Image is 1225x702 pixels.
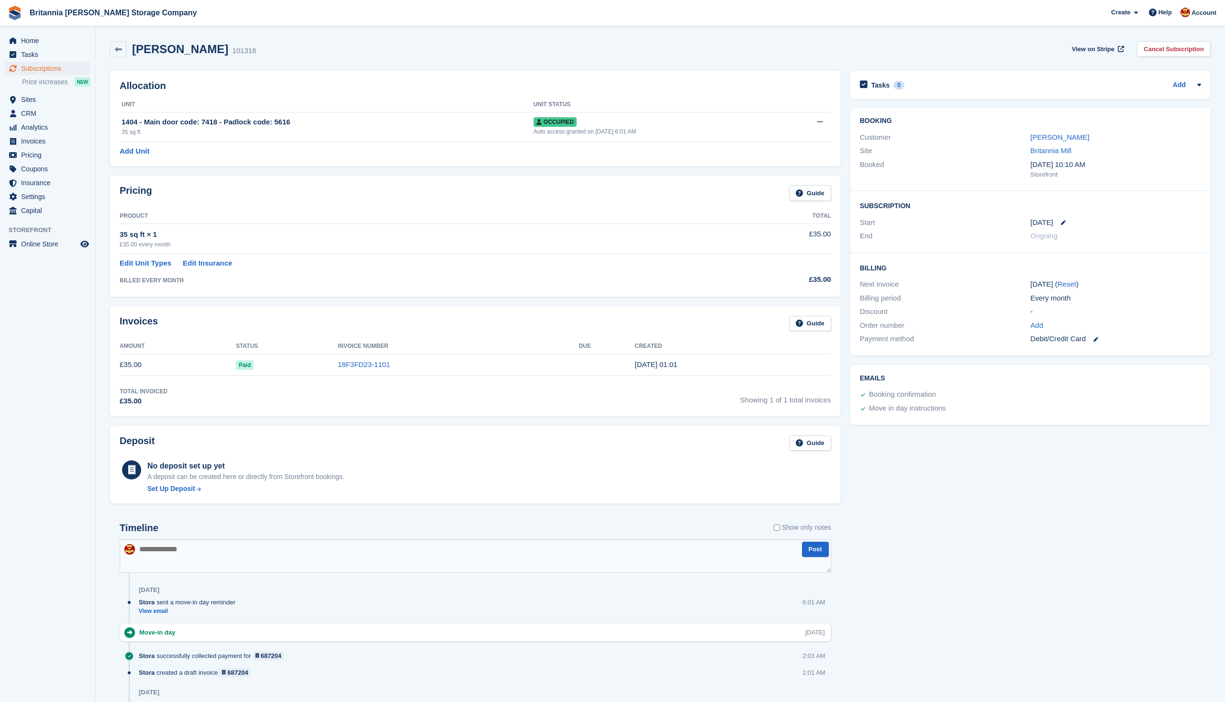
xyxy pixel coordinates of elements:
a: Add Unit [120,146,149,157]
span: Stora [139,651,155,660]
a: Add [1173,80,1186,91]
th: Unit [120,97,534,112]
td: £35.00 [120,354,236,376]
img: Einar Agustsson [124,544,135,555]
span: Showing 1 of 1 total invoices [740,387,831,407]
div: Customer [860,132,1031,143]
div: Billing period [860,293,1031,304]
th: Status [236,339,338,354]
div: NEW [75,77,90,87]
div: 1404 - Main door code: 7418 - Padlock code: 5616 [122,117,534,128]
a: Set Up Deposit [147,484,345,494]
a: Guide [789,435,831,451]
div: [DATE] [805,628,825,637]
td: £35.00 [715,223,831,254]
span: Pricing [21,148,78,162]
div: 1:01 AM [802,668,825,677]
a: Edit Insurance [183,258,232,269]
a: Reset [1058,280,1076,288]
div: Set Up Deposit [147,484,195,494]
span: Price increases [22,78,68,87]
div: 2:03 AM [802,651,825,660]
div: [DATE] ( ) [1030,279,1201,290]
span: Tasks [21,48,78,61]
a: menu [5,190,90,203]
a: menu [5,148,90,162]
div: 35 sq ft × 1 [120,229,715,240]
a: Edit Unit Types [120,258,171,269]
div: Site [860,145,1031,156]
span: Settings [21,190,78,203]
span: Paid [236,360,254,370]
a: menu [5,162,90,176]
a: Add [1030,320,1043,331]
a: menu [5,48,90,61]
span: Help [1158,8,1172,17]
h2: [PERSON_NAME] [132,43,228,56]
a: Britannia [PERSON_NAME] Storage Company [26,5,200,21]
div: 101316 [232,45,256,56]
div: Order number [860,320,1031,331]
div: created a draft invoice [139,668,256,677]
a: [PERSON_NAME] [1030,133,1089,141]
a: menu [5,34,90,47]
div: Debit/Credit Card [1030,334,1201,345]
div: £35.00 [120,396,167,407]
div: BILLED EVERY MONTH [120,276,715,285]
div: Booked [860,159,1031,179]
span: CRM [21,107,78,120]
div: 687204 [261,651,281,660]
span: Online Store [21,237,78,251]
a: Guide [789,185,831,201]
div: - [1030,306,1201,317]
a: menu [5,204,90,217]
span: Subscriptions [21,62,78,75]
div: Total Invoiced [120,387,167,396]
div: End [860,231,1031,242]
a: Britannia Mill [1030,146,1071,155]
div: successfully collected payment for [139,651,289,660]
div: Every month [1030,293,1201,304]
a: Price increases NEW [22,77,90,87]
span: Create [1111,8,1130,17]
th: Total [715,209,831,224]
h2: Billing [860,263,1201,272]
a: menu [5,93,90,106]
span: Insurance [21,176,78,189]
div: Storefront [1030,170,1201,179]
div: Move in day instructions [869,403,946,414]
div: Booking confirmation [869,389,936,401]
span: Home [21,34,78,47]
a: menu [5,176,90,189]
div: Discount [860,306,1031,317]
div: [DATE] [139,586,159,594]
th: Invoice Number [338,339,579,354]
div: Auto access granted on [DATE] 6:01 AM [534,127,782,136]
a: menu [5,107,90,120]
span: Invoices [21,134,78,148]
div: 6:01 AM [802,598,825,607]
a: 687204 [220,668,251,677]
div: £35.00 every month [120,240,715,249]
a: Cancel Subscription [1137,41,1211,57]
h2: Booking [860,117,1201,125]
a: menu [5,134,90,148]
div: No deposit set up yet [147,460,345,472]
div: Payment method [860,334,1031,345]
span: Ongoing [1030,232,1058,240]
h2: Pricing [120,185,152,201]
span: Storefront [9,225,95,235]
span: Stora [139,668,155,677]
a: menu [5,237,90,251]
img: stora-icon-8386f47178a22dfd0bd8f6a31ec36ba5ce8667c1dd55bd0f319d3a0aa187defe.svg [8,6,22,20]
div: Next invoice [860,279,1031,290]
h2: Allocation [120,80,831,91]
h2: Subscription [860,201,1201,210]
a: menu [5,121,90,134]
div: sent a move-in day reminder [139,598,240,607]
input: Show only notes [774,523,780,533]
h2: Emails [860,375,1201,382]
span: View on Stripe [1072,45,1114,54]
h2: Invoices [120,316,158,332]
th: Created [635,339,831,354]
